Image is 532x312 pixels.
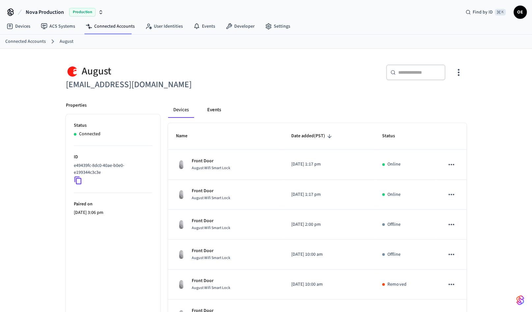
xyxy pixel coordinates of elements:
[382,131,404,141] span: Status
[473,9,493,15] span: Find by ID
[387,161,401,168] p: Online
[514,6,527,19] button: OE
[168,102,466,118] div: connected account tabs
[291,281,367,288] p: [DATE] 10:00 am
[36,20,80,32] a: ACS Systems
[192,195,230,201] span: August Wifi Smart Lock
[387,281,406,288] p: Removed
[291,191,367,198] p: [DATE] 1:17 pm
[176,131,196,141] span: Name
[192,225,230,231] span: August Wifi Smart Lock
[79,131,100,138] p: Connected
[168,102,194,118] button: Devices
[176,159,186,170] img: August Wifi Smart Lock 3rd Gen, Silver, Front
[192,158,230,165] p: Front Door
[176,219,186,230] img: August Wifi Smart Lock 3rd Gen, Silver, Front
[220,20,260,32] a: Developer
[495,9,506,15] span: ⌘ K
[176,249,186,260] img: August Wifi Smart Lock 3rd Gen, Silver, Front
[192,165,230,171] span: August Wifi Smart Lock
[176,189,186,200] img: August Wifi Smart Lock 3rd Gen, Silver, Front
[80,20,140,32] a: Connected Accounts
[26,8,64,16] span: Nova Production
[192,285,230,291] span: August Wifi Smart Lock
[192,277,230,284] p: Front Door
[140,20,188,32] a: User Identities
[387,191,401,198] p: Online
[260,20,295,32] a: Settings
[387,251,401,258] p: Offline
[192,188,230,195] p: Front Door
[291,161,367,168] p: [DATE] 1:17 pm
[74,122,152,129] p: Status
[1,20,36,32] a: Devices
[66,65,262,78] div: August
[291,131,334,141] span: Date added(PST)
[192,247,230,254] p: Front Door
[387,221,401,228] p: Offline
[5,38,46,45] a: Connected Accounts
[69,8,96,16] span: Production
[514,6,526,18] span: OE
[74,209,152,216] p: [DATE] 3:06 pm
[66,65,79,78] img: August Logo, Square
[60,38,73,45] a: August
[74,201,152,208] p: Paired on
[66,78,262,91] h6: [EMAIL_ADDRESS][DOMAIN_NAME]
[202,102,226,118] button: Events
[66,102,87,109] p: Properties
[192,218,230,224] p: Front Door
[291,251,367,258] p: [DATE] 10:00 am
[74,162,150,176] p: e49439fc-8dc0-40ae-b0e0-e199344c3c3e
[516,295,524,305] img: SeamLogoGradient.69752ec5.svg
[291,221,367,228] p: [DATE] 2:00 pm
[192,255,230,261] span: August Wifi Smart Lock
[460,6,511,18] div: Find by ID⌘ K
[74,154,152,161] p: ID
[188,20,220,32] a: Events
[176,279,186,290] img: August Wifi Smart Lock 3rd Gen, Silver, Front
